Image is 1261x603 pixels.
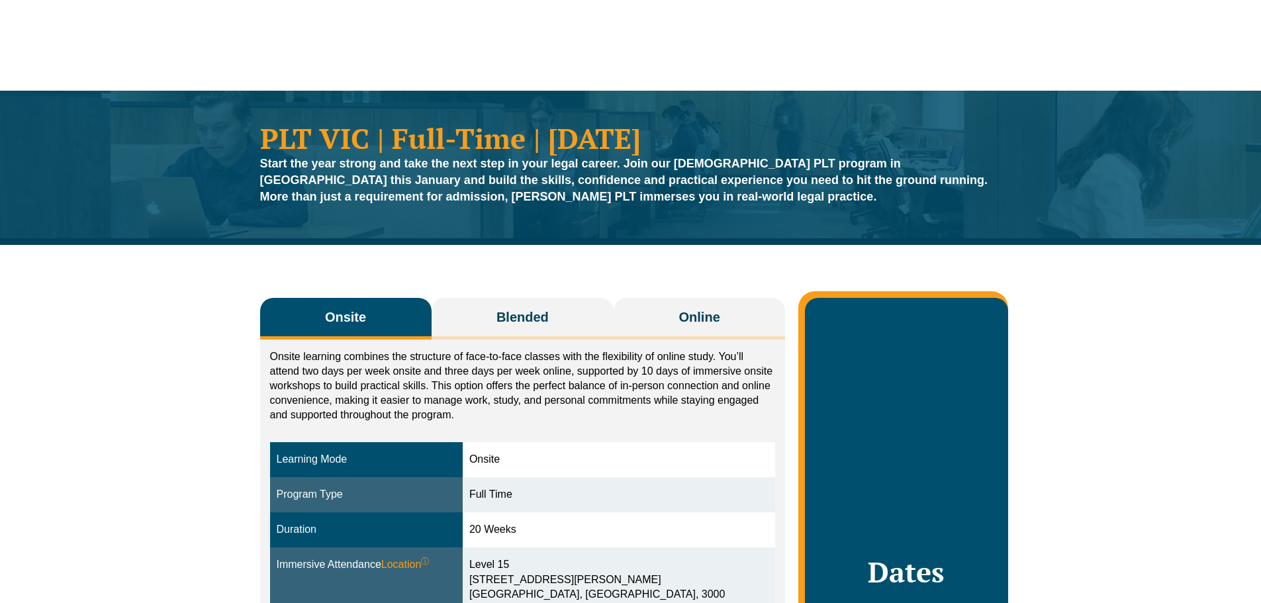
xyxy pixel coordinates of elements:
span: Online [679,308,720,326]
span: Blended [496,308,549,326]
div: Immersive Attendance [277,557,456,573]
sup: ⓘ [421,557,429,566]
span: Location [381,557,430,573]
div: Full Time [469,487,769,502]
h1: PLT VIC | Full-Time | [DATE] [260,124,1002,152]
div: Learning Mode [277,452,456,467]
div: Duration [277,522,456,537]
div: Onsite [469,452,769,467]
p: Onsite learning combines the structure of face-to-face classes with the flexibility of online stu... [270,349,776,422]
div: Level 15 [STREET_ADDRESS][PERSON_NAME] [GEOGRAPHIC_DATA], [GEOGRAPHIC_DATA], 3000 [469,557,769,603]
div: Program Type [277,487,456,502]
span: Onsite [325,308,366,326]
h2: Dates [818,555,994,588]
div: 20 Weeks [469,522,769,537]
strong: Start the year strong and take the next step in your legal career. Join our [DEMOGRAPHIC_DATA] PL... [260,157,988,203]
